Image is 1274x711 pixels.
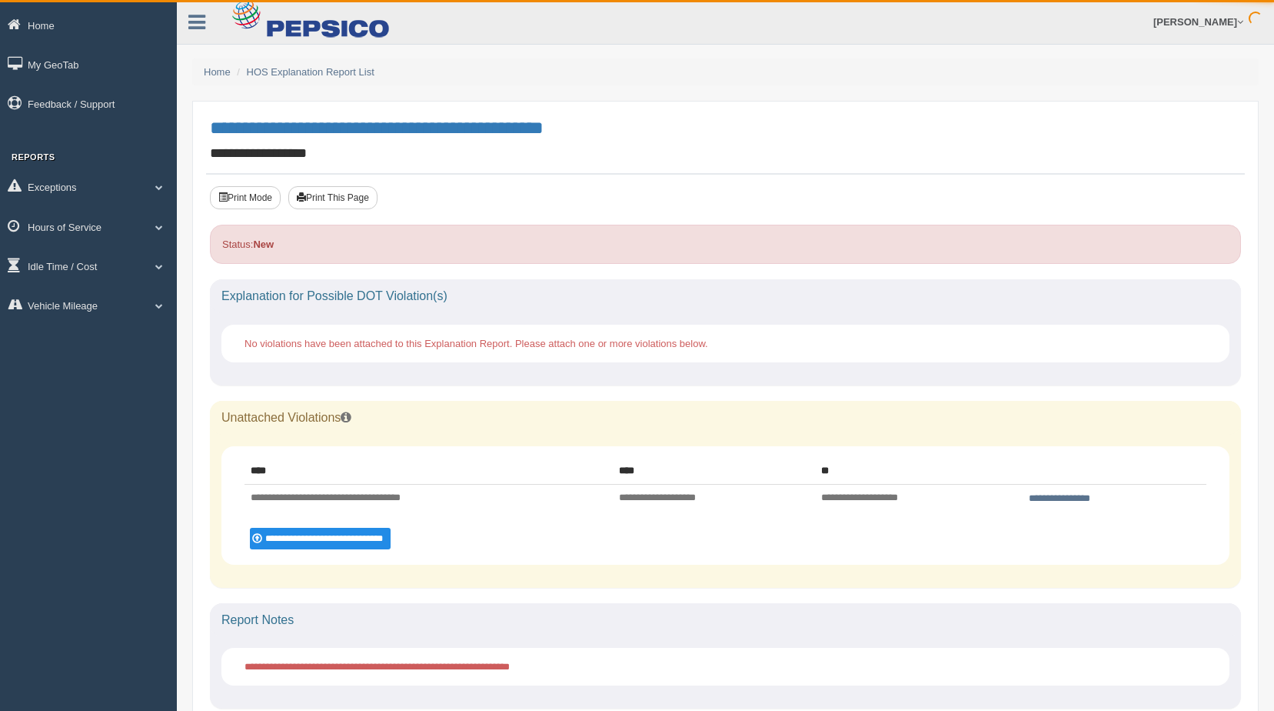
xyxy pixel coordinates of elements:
[247,66,374,78] a: HOS Explanation Report List
[210,186,281,209] button: Print Mode
[210,603,1241,637] div: Report Notes
[288,186,378,209] button: Print This Page
[210,225,1241,264] div: Status:
[210,401,1241,435] div: Unattached Violations
[244,338,708,349] span: No violations have been attached to this Explanation Report. Please attach one or more violations...
[253,239,274,250] strong: New
[204,66,231,78] a: Home
[210,279,1241,313] div: Explanation for Possible DOT Violation(s)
